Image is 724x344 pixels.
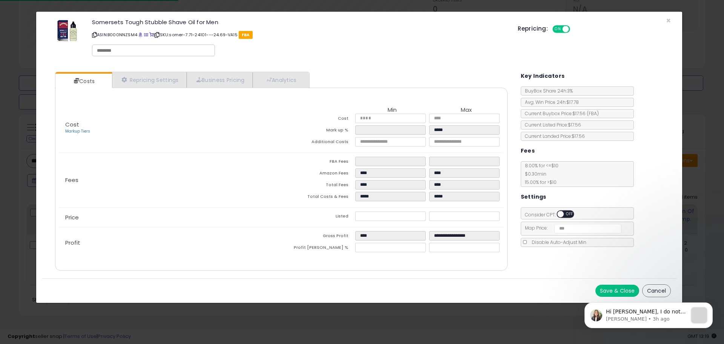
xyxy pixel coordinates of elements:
h5: Repricing: [518,26,548,32]
span: Current Listed Price: $17.56 [521,122,581,128]
a: BuyBox page [138,32,143,38]
td: Gross Profit [281,231,355,243]
span: Disable Auto-Adjust Min [528,239,586,245]
button: Save & Close [595,285,639,297]
iframe: Intercom notifications message [573,287,724,340]
span: BuyBox Share 24h: 3% [521,88,573,94]
p: Fees [59,177,281,183]
a: Markup Tiers [65,128,90,134]
span: 8.00 % for <= $10 [521,162,558,185]
span: 15.00 % for > $10 [521,179,557,185]
a: Your listing only [149,32,153,38]
span: Consider CPT: [521,211,584,218]
img: 51OyXh-o4BS._SL60_.jpg [56,19,78,42]
td: Amazon Fees [281,168,355,180]
span: OFF [564,211,576,218]
span: ON [553,26,563,32]
p: Price [59,214,281,221]
span: × [666,15,671,26]
h3: Somersets Tough Stubble Shave Oil for Men [92,19,506,25]
button: Cancel [642,284,671,297]
td: Mark up % [281,125,355,137]
h5: Settings [521,192,546,202]
th: Max [429,107,503,114]
a: Business Pricing [187,72,253,88]
span: $17.56 [572,110,599,117]
span: Map Price: [521,225,622,231]
span: Avg. Win Price 24h: $17.78 [521,99,579,105]
span: FBA [239,31,253,39]
span: ( FBA ) [587,110,599,117]
td: Total Costs & Fees [281,192,355,204]
p: Profit [59,240,281,246]
span: Current Buybox Price: [521,110,599,117]
p: ASIN: B000NNZSM4 | SKU: somer-7.71-24101---24.69-VA15 [92,29,506,41]
td: Additional Costs [281,137,355,149]
th: Min [355,107,429,114]
td: Cost [281,114,355,125]
span: Current Landed Price: $17.56 [521,133,585,139]
p: Cost [59,122,281,134]
a: Costs [55,74,111,89]
h5: Key Indicators [521,71,565,81]
span: OFF [569,26,581,32]
span: $0.30 min [521,171,546,177]
a: Repricing Settings [112,72,187,88]
td: Total Fees [281,180,355,192]
a: All offer listings [144,32,148,38]
h5: Fees [521,146,535,156]
td: Listed [281,211,355,223]
td: Profit [PERSON_NAME] % [281,243,355,255]
td: FBA Fees [281,157,355,168]
a: Analytics [253,72,308,88]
